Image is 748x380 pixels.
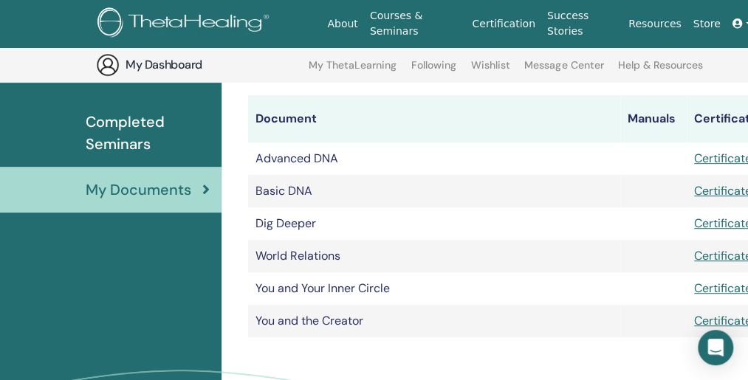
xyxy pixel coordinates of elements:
[248,207,620,240] td: Dig Deeper
[248,175,620,207] td: Basic DNA
[618,59,703,83] a: Help & Resources
[248,142,620,175] td: Advanced DNA
[687,10,727,38] a: Store
[466,10,541,38] a: Certification
[411,59,456,83] a: Following
[248,272,620,305] td: You and Your Inner Circle
[541,2,622,45] a: Success Stories
[86,179,191,201] span: My Documents
[309,59,397,83] a: My ThetaLearning
[321,10,363,38] a: About
[620,95,687,142] th: Manuals
[86,111,210,155] span: Completed Seminars
[248,240,620,272] td: World Relations
[248,95,620,142] th: Document
[96,53,120,77] img: generic-user-icon.jpg
[471,59,510,83] a: Wishlist
[622,10,687,38] a: Resources
[248,305,620,337] td: You and the Creator
[364,2,467,45] a: Courses & Seminars
[97,7,274,41] img: logo.png
[698,330,733,365] div: Open Intercom Messenger
[524,59,603,83] a: Message Center
[126,57,273,73] h3: My Dashboard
